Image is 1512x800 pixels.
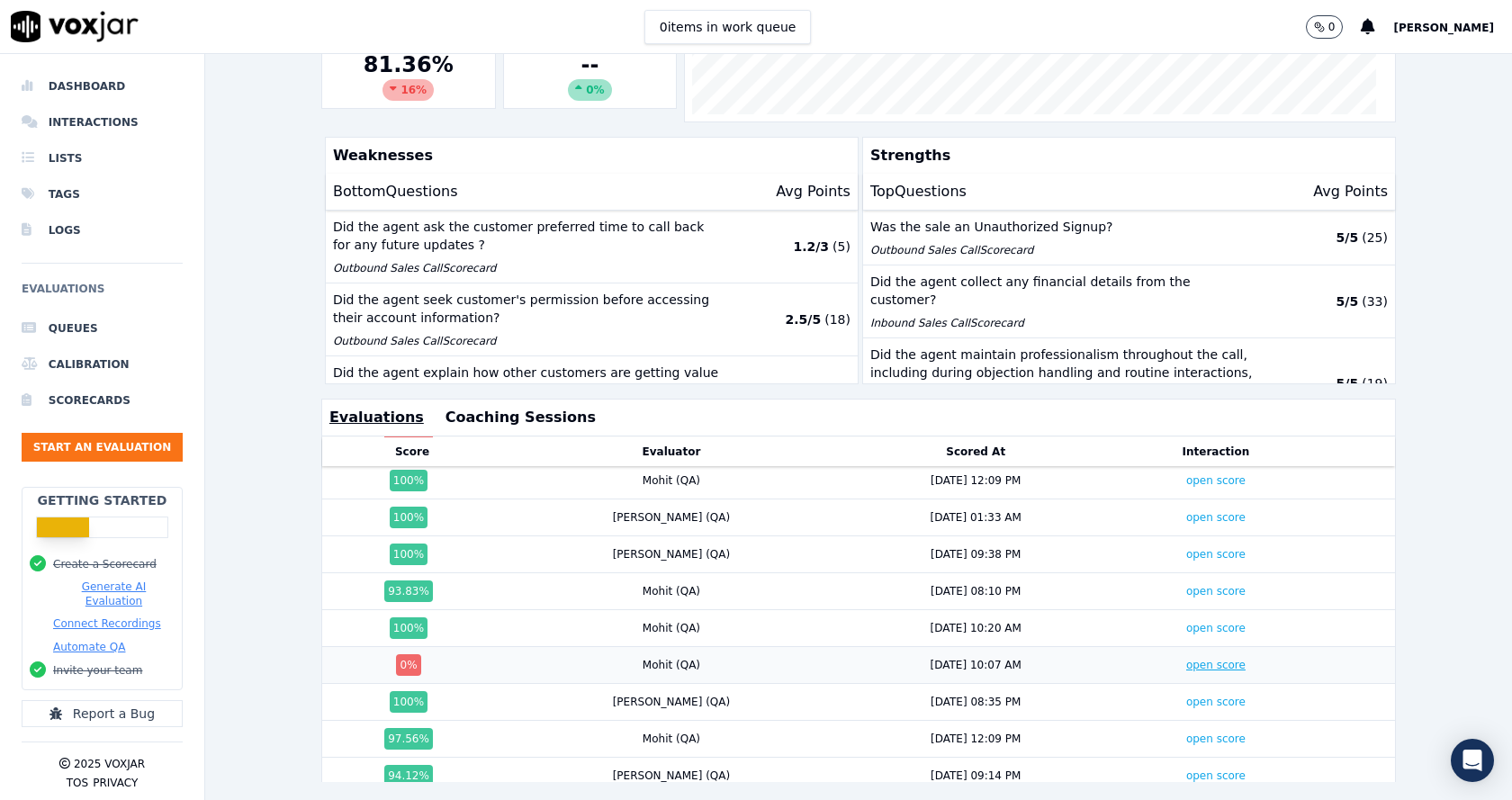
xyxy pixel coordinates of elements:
div: [DATE] 09:14 PM [931,769,1021,783]
p: Avg Points [1313,181,1388,202]
div: Mohit (QA) [643,473,700,488]
div: [PERSON_NAME] (QA) [613,547,731,562]
p: 5 / 5 [1336,229,1359,247]
button: Did the agent explain how other customers are getting value from the new rates? Outbound Sales Ca... [326,356,858,429]
div: 81.36 % [329,50,488,101]
button: Evaluations [329,407,424,428]
p: Weaknesses [326,138,850,174]
div: Open Intercom Messenger [1451,739,1494,782]
button: 0 [1306,15,1362,39]
img: voxjar logo [11,11,139,42]
div: Mohit (QA) [643,658,700,672]
button: Connect Recordings [53,616,161,631]
div: 100 % [390,544,427,565]
li: Tags [22,176,183,212]
div: 100 % [390,691,427,713]
button: Report a Bug [22,700,183,727]
p: Was the sale an Unauthorized Signup? [870,218,1258,236]
button: Interaction [1183,445,1250,459]
p: ( 33 ) [1362,292,1388,310]
a: Interactions [22,104,183,140]
div: [DATE] 08:35 PM [931,695,1021,709]
p: Bottom Questions [333,181,458,202]
a: Dashboard [22,68,183,104]
div: [PERSON_NAME] (QA) [613,769,731,783]
div: [DATE] 10:20 AM [931,621,1021,635]
button: Generate AI Evaluation [53,580,175,608]
p: 1.2 / 3 [793,238,829,256]
div: [DATE] 10:07 AM [931,658,1021,672]
p: 5 / 5 [1336,292,1359,310]
a: open score [1186,585,1246,598]
div: [DATE] 01:33 AM [931,510,1021,525]
div: 100 % [390,470,427,491]
p: Avg Points [776,181,850,202]
p: ( 19 ) [1362,374,1388,392]
div: [DATE] 09:38 PM [931,547,1021,562]
p: Outbound Sales Call Scorecard [333,261,721,275]
div: 97.56 % [384,728,433,750]
p: ( 18 ) [824,310,850,328]
a: Queues [22,310,183,346]
button: Automate QA [53,640,125,654]
a: Logs [22,212,183,248]
div: 0% [568,79,611,101]
p: 5 / 5 [1336,374,1359,392]
button: Did the agent ask the customer preferred time to call back for any future updates ? Outbound Sale... [326,211,858,283]
button: Was the sale an Unauthorized Signup? Outbound Sales CallScorecard 5/5 (25) [863,211,1395,265]
div: Coaching Sessions [503,21,678,109]
button: 0items in work queue [644,10,812,44]
a: open score [1186,622,1246,634]
button: TOS [67,776,88,790]
p: Outbound Sales Call Scorecard [870,243,1258,257]
p: Strengths [863,138,1388,174]
p: Did the agent explain how other customers are getting value from the new rates? [333,364,721,400]
div: [PERSON_NAME] (QA) [613,695,731,709]
div: Pass Rate [321,21,496,109]
p: 2.5 / 5 [786,310,822,328]
div: 100 % [390,617,427,639]
button: Did the agent seek customer's permission before accessing their account information? Outbound Sal... [326,283,858,356]
div: 0 % [396,654,420,676]
button: Did the agent collect any financial details from the customer? Inbound Sales CallScorecard 5/5 (33) [863,265,1395,338]
button: Privacy [93,776,138,790]
p: Did the agent maintain professionalism throughout the call, including during objection handling a... [870,346,1258,400]
button: Score [395,445,429,459]
div: -- [511,50,670,101]
a: open score [1186,696,1246,708]
div: [DATE] 12:09 PM [931,473,1021,488]
a: open score [1186,511,1246,524]
p: Did the agent seek customer's permission before accessing their account information? [333,291,721,327]
p: ( 5 ) [832,238,850,256]
a: open score [1186,733,1246,745]
div: [DATE] 12:09 PM [931,732,1021,746]
button: Start an Evaluation [22,433,183,462]
div: Mohit (QA) [643,621,700,635]
div: 94.12 % [384,765,433,787]
button: Coaching Sessions [445,407,596,428]
div: [DATE] 08:10 PM [931,584,1021,598]
span: [PERSON_NAME] [1393,22,1494,34]
p: Did the agent ask the customer preferred time to call back for any future updates ? [333,218,721,254]
button: Did the agent maintain professionalism throughout the call, including during objection handling a... [863,338,1395,429]
a: open score [1186,548,1246,561]
button: Invite your team [53,663,142,678]
p: Top Questions [870,181,967,202]
p: Inbound Sales Call Scorecard [870,316,1258,330]
div: 93.83 % [384,580,433,602]
p: 2025 Voxjar [74,757,145,771]
a: open score [1186,659,1246,671]
li: Scorecards [22,382,183,418]
a: Calibration [22,346,183,382]
p: 0 [1328,20,1336,34]
a: Lists [22,140,183,176]
p: Did the agent collect any financial details from the customer? [870,273,1258,309]
div: 100 % [390,507,427,528]
h6: Evaluations [22,278,183,310]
